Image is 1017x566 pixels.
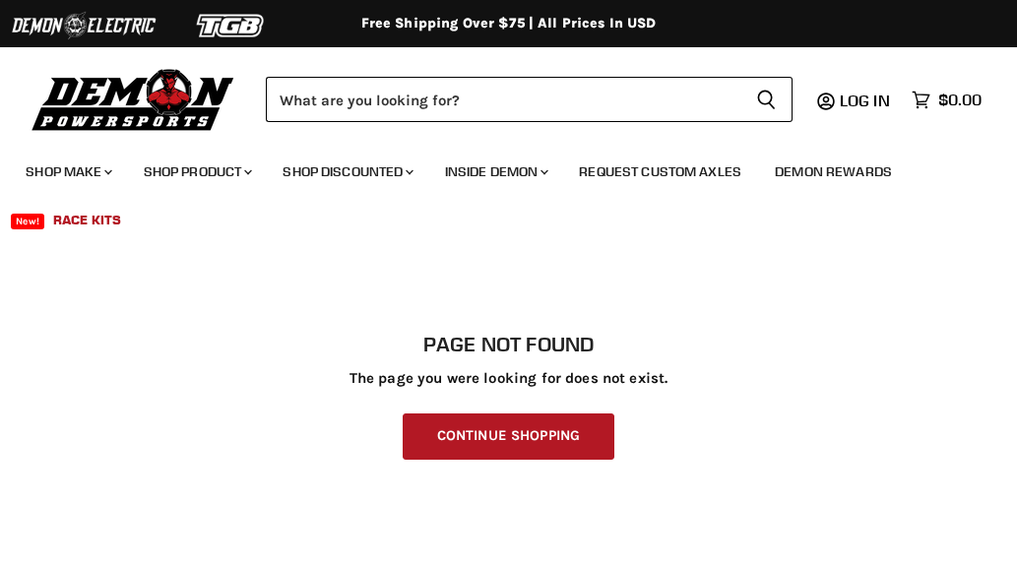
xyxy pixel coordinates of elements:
[268,152,425,192] a: Shop Discounted
[266,77,793,122] form: Product
[11,144,977,240] ul: Main menu
[158,7,305,44] img: TGB Logo 2
[430,152,561,192] a: Inside Demon
[26,333,991,356] h1: Page not found
[10,7,158,44] img: Demon Electric Logo 2
[902,86,991,114] a: $0.00
[26,370,991,387] p: The page you were looking for does not exist.
[740,77,793,122] button: Search
[840,91,890,110] span: Log in
[129,152,265,192] a: Shop Product
[403,413,614,460] a: Continue Shopping
[564,152,756,192] a: Request Custom Axles
[938,91,982,109] span: $0.00
[831,92,902,109] a: Log in
[11,152,124,192] a: Shop Make
[266,77,740,122] input: Search
[11,214,44,229] span: New!
[760,152,907,192] a: Demon Rewards
[38,200,136,240] a: Race Kits
[26,64,241,134] img: Demon Powersports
